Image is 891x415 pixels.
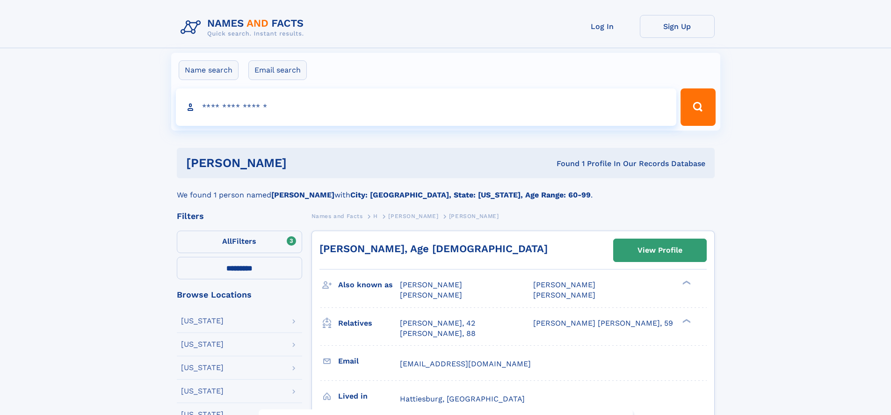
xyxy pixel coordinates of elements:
div: [US_STATE] [181,341,224,348]
div: [US_STATE] [181,364,224,371]
span: [PERSON_NAME] [533,291,595,299]
b: [PERSON_NAME] [271,190,334,199]
a: [PERSON_NAME], 88 [400,328,476,339]
div: Browse Locations [177,291,302,299]
span: Hattiesburg, [GEOGRAPHIC_DATA] [400,394,525,403]
div: ❯ [680,280,691,286]
div: View Profile [637,240,682,261]
a: Names and Facts [311,210,363,222]
label: Name search [179,60,239,80]
h3: Relatives [338,315,400,331]
a: Sign Up [640,15,715,38]
h3: Also known as [338,277,400,293]
span: [PERSON_NAME] [449,213,499,219]
a: [PERSON_NAME], Age [DEMOGRAPHIC_DATA] [319,243,548,255]
span: All [222,237,232,246]
a: [PERSON_NAME] [388,210,438,222]
span: [PERSON_NAME] [400,280,462,289]
span: [PERSON_NAME] [388,213,438,219]
img: Logo Names and Facts [177,15,311,40]
a: View Profile [614,239,706,262]
b: City: [GEOGRAPHIC_DATA], State: [US_STATE], Age Range: 60-99 [350,190,591,199]
div: Filters [177,212,302,220]
span: [PERSON_NAME] [400,291,462,299]
div: ❯ [680,318,691,324]
div: Found 1 Profile In Our Records Database [421,159,705,169]
div: We found 1 person named with . [177,178,715,201]
span: [EMAIL_ADDRESS][DOMAIN_NAME] [400,359,531,368]
div: [US_STATE] [181,317,224,325]
span: H [373,213,378,219]
a: [PERSON_NAME] [PERSON_NAME], 59 [533,318,673,328]
div: [US_STATE] [181,387,224,395]
label: Filters [177,231,302,253]
a: H [373,210,378,222]
h1: [PERSON_NAME] [186,157,422,169]
span: [PERSON_NAME] [533,280,595,289]
input: search input [176,88,677,126]
a: [PERSON_NAME], 42 [400,318,475,328]
label: Email search [248,60,307,80]
h3: Email [338,353,400,369]
a: Log In [565,15,640,38]
h3: Lived in [338,388,400,404]
button: Search Button [681,88,715,126]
